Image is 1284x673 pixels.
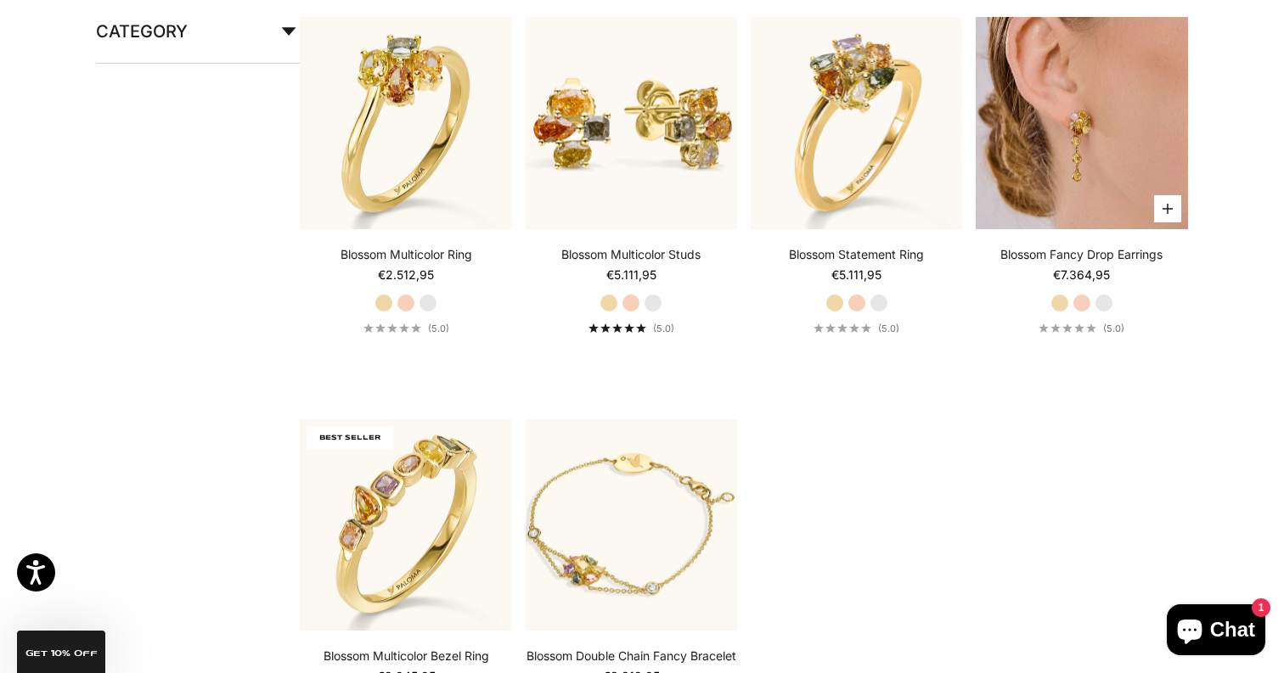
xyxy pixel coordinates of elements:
span: (5.0) [878,322,899,334]
div: 5.0 out of 5.0 stars [814,323,871,333]
img: #YellowGold [300,17,511,228]
a: 5.0 out of 5.0 stars(5.0) [1039,322,1124,334]
span: (5.0) [1103,322,1124,334]
a: 5.0 out of 5.0 stars(5.0) [588,322,674,334]
summary: Category [96,17,300,63]
div: 5.0 out of 5.0 stars [588,323,646,333]
img: #YellowGold [526,419,737,631]
a: 5.0 out of 5.0 stars(5.0) [363,322,449,334]
a: #YellowGold #WhiteGold #RoseGold [751,17,962,228]
a: Blossom Multicolor Bezel Ring [324,648,489,665]
img: #YellowGold [526,17,737,228]
img: #YellowGold #WhiteGold #RoseGold [976,17,1187,228]
inbox-online-store-chat: Shopify online store chat [1162,604,1270,659]
img: #YellowGold [751,17,962,228]
a: Blossom Fancy Drop Earrings [1000,246,1163,263]
div: GET 10% Off [17,631,105,673]
span: (5.0) [428,322,449,334]
a: Blossom Statement Ring [789,246,924,263]
a: Blossom Multicolor Ring [341,246,472,263]
img: #YellowGold [300,419,511,631]
a: #YellowGold #RoseGold #WhiteGold [526,419,737,631]
a: Blossom Double Chain Fancy Bracelet [527,648,736,665]
a: Blossom Multicolor Studs [561,246,701,263]
div: 5.0 out of 5.0 stars [363,323,421,333]
sale-price: €2.512,95 [378,266,434,283]
span: (5.0) [653,322,674,334]
span: BEST SELLER [307,426,393,450]
span: GET 10% Off [25,649,98,658]
sale-price: €7.364,95 [1053,266,1110,283]
sale-price: €5.111,95 [606,266,656,283]
sale-price: €5.111,95 [831,266,881,283]
a: 5.0 out of 5.0 stars(5.0) [814,322,899,334]
div: 5.0 out of 5.0 stars [1039,323,1096,333]
span: Category [96,17,188,46]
